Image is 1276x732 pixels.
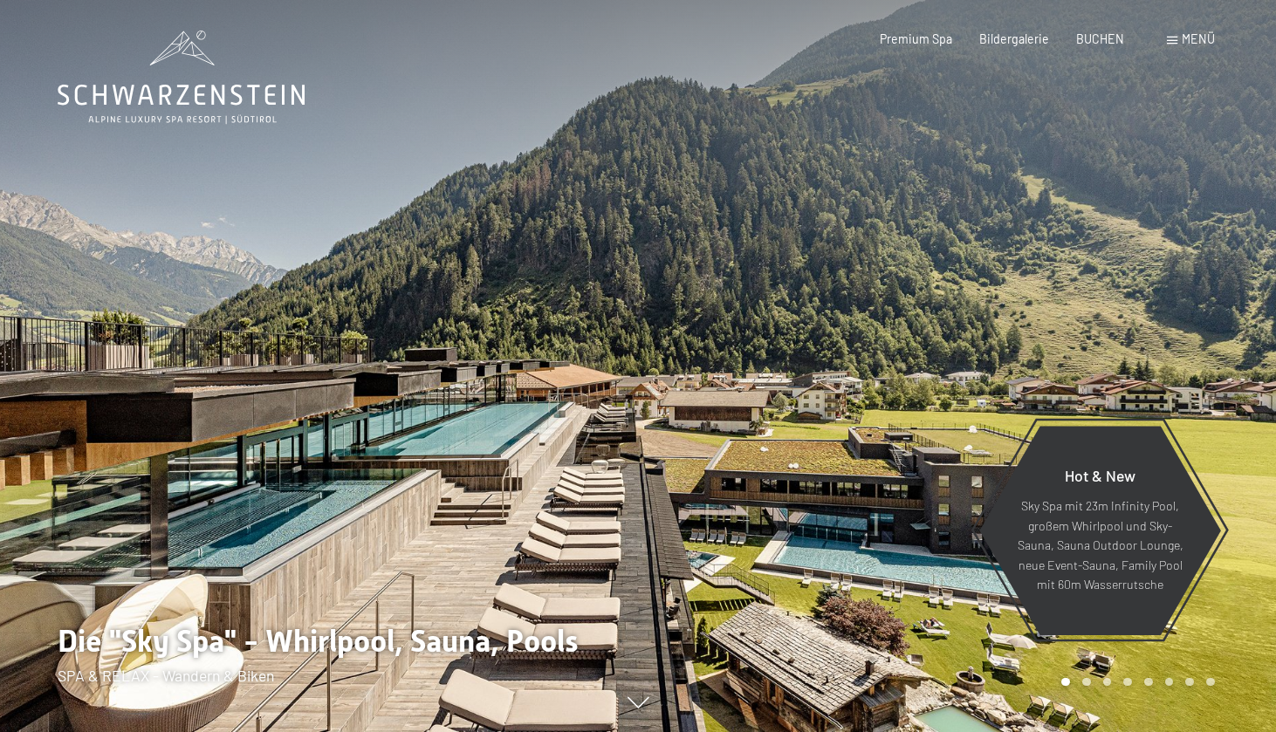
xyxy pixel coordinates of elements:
a: Hot & New Sky Spa mit 23m Infinity Pool, großem Whirlpool und Sky-Sauna, Sauna Outdoor Lounge, ne... [978,425,1222,636]
a: Premium Spa [880,31,952,46]
div: Carousel Page 4 [1123,678,1132,687]
a: BUCHEN [1076,31,1124,46]
div: Carousel Page 7 [1185,678,1194,687]
div: Carousel Page 5 [1144,678,1153,687]
span: Menü [1182,31,1215,46]
div: Carousel Page 6 [1165,678,1174,687]
div: Carousel Page 8 [1206,678,1215,687]
span: Hot & New [1065,466,1135,485]
div: Carousel Page 1 (Current Slide) [1061,678,1070,687]
a: Bildergalerie [979,31,1049,46]
div: Carousel Page 3 [1103,678,1112,687]
div: Carousel Page 2 [1082,678,1091,687]
p: Sky Spa mit 23m Infinity Pool, großem Whirlpool und Sky-Sauna, Sauna Outdoor Lounge, neue Event-S... [1017,496,1183,595]
div: Carousel Pagination [1055,678,1214,687]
